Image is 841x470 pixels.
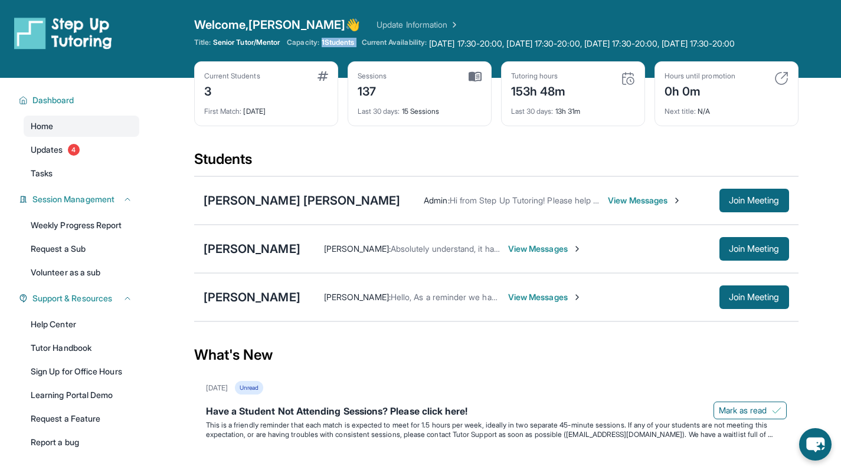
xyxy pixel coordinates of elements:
[391,292,729,302] span: Hello, As a reminder we have a session from 7 to 8pm Let me know if there are any issues
[511,71,566,81] div: Tutoring hours
[24,337,139,359] a: Tutor Handbook
[358,107,400,116] span: Last 30 days :
[719,285,789,309] button: Join Meeting
[204,107,242,116] span: First Match :
[32,193,114,205] span: Session Management
[511,107,554,116] span: Last 30 days :
[772,406,781,415] img: Mark as read
[358,71,387,81] div: Sessions
[665,71,735,81] div: Hours until promotion
[358,81,387,100] div: 137
[719,405,767,416] span: Mark as read
[24,432,139,453] a: Report a bug
[194,329,799,381] div: What's New
[24,384,139,406] a: Learning Portal Demo
[714,402,787,419] button: Mark as read
[28,292,132,304] button: Support & Resources
[204,192,401,209] div: [PERSON_NAME] [PERSON_NAME]
[68,144,80,156] span: 4
[194,150,799,176] div: Students
[324,292,391,302] span: [PERSON_NAME] :
[508,243,582,255] span: View Messages
[14,17,112,50] img: logo
[621,71,635,86] img: card
[287,38,319,47] span: Capacity:
[32,292,112,304] span: Support & Resources
[24,361,139,382] a: Sign Up for Office Hours
[24,314,139,335] a: Help Center
[24,215,139,236] a: Weekly Progress Report
[31,144,63,156] span: Updates
[511,81,566,100] div: 153h 48m
[665,81,735,100] div: 0h 0m
[24,408,139,429] a: Request a Feature
[204,289,300,305] div: [PERSON_NAME]
[358,100,482,116] div: 15 Sessions
[572,292,582,302] img: Chevron-Right
[362,38,427,50] span: Current Availability:
[24,139,139,160] a: Updates4
[447,19,459,31] img: Chevron Right
[318,71,328,81] img: card
[28,193,132,205] button: Session Management
[194,38,211,47] span: Title:
[424,195,449,205] span: Admin :
[469,71,482,82] img: card
[206,383,228,393] div: [DATE]
[672,196,682,205] img: Chevron-Right
[204,71,260,81] div: Current Students
[28,94,132,106] button: Dashboard
[774,71,788,86] img: card
[377,19,459,31] a: Update Information
[24,163,139,184] a: Tasks
[572,244,582,254] img: Chevron-Right
[665,100,788,116] div: N/A
[429,38,735,50] span: [DATE] 17:30-20:00, [DATE] 17:30-20:00, [DATE] 17:30-20:00, [DATE] 17:30-20:00
[391,244,667,254] span: Absolutely understand, it happens please let me know if anything changes
[206,404,787,420] div: Have a Student Not Attending Sessions? Please click here!
[608,195,682,206] span: View Messages
[32,94,74,106] span: Dashboard
[729,245,780,252] span: Join Meeting
[31,120,53,132] span: Home
[213,38,280,47] span: Senior Tutor/Mentor
[322,38,355,47] span: 1 Students
[665,107,696,116] span: Next title :
[799,428,832,461] button: chat-button
[729,197,780,204] span: Join Meeting
[729,294,780,301] span: Join Meeting
[24,116,139,137] a: Home
[194,17,361,33] span: Welcome, [PERSON_NAME] 👋
[204,241,300,257] div: [PERSON_NAME]
[204,81,260,100] div: 3
[235,381,263,395] div: Unread
[206,420,787,439] p: This is a friendly reminder that each match is expected to meet for 1.5 hours per week, ideally i...
[719,237,789,261] button: Join Meeting
[324,244,391,254] span: [PERSON_NAME] :
[24,238,139,259] a: Request a Sub
[508,291,582,303] span: View Messages
[31,167,53,179] span: Tasks
[719,189,789,212] button: Join Meeting
[204,100,328,116] div: [DATE]
[24,262,139,283] a: Volunteer as a sub
[511,100,635,116] div: 13h 31m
